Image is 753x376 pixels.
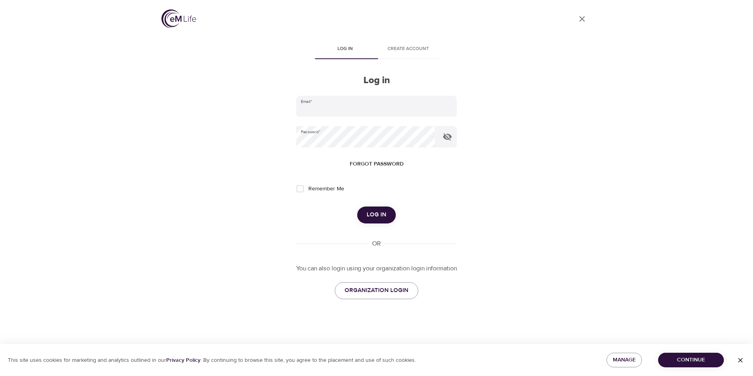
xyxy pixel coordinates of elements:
h2: Log in [296,75,457,86]
span: Forgot password [350,159,404,169]
button: Continue [658,353,724,367]
button: Manage [606,353,642,367]
a: close [573,9,592,28]
span: Continue [664,355,718,365]
button: Log in [357,207,396,223]
span: Manage [613,355,636,365]
span: Remember Me [308,185,344,193]
img: logo [161,9,196,28]
span: ORGANIZATION LOGIN [345,285,408,296]
span: Create account [381,45,435,53]
div: OR [369,239,384,248]
button: Forgot password [347,157,407,171]
span: Log in [367,210,386,220]
span: Log in [318,45,372,53]
p: You can also login using your organization login information [296,264,457,273]
a: Privacy Policy [166,357,200,364]
div: disabled tabs example [296,40,457,59]
a: ORGANIZATION LOGIN [335,282,418,299]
